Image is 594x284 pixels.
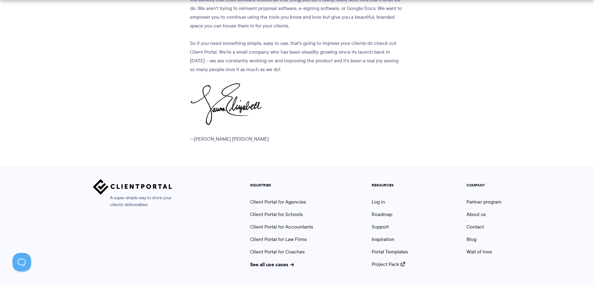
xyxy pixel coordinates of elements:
[466,223,484,230] a: Contact
[466,211,486,218] a: About us
[372,183,408,187] h5: RESOURCES
[466,183,501,187] h5: COMPANY
[12,253,31,272] iframe: Toggle Customer Support
[372,236,394,243] a: Inspiration
[250,223,313,230] a: Client Portal for Accountants
[372,211,392,218] a: Roadmap
[372,223,389,230] a: Support
[190,39,402,74] p: So if you need something simple, easy to use, that’s going to impress your clients do check out C...
[372,198,385,205] a: Log in
[372,248,408,255] a: Portal Templates
[250,183,313,187] h5: INDUSTRIES
[250,248,305,255] a: Client Portal for Coaches
[466,248,492,255] a: Wall of love
[250,261,294,268] a: See all use cases
[250,198,306,205] a: Client Portal for Agencies
[372,261,405,268] a: Project Pack
[190,135,402,143] p: —[PERSON_NAME] [PERSON_NAME]
[93,195,172,208] span: A super simple way to store your clients' deliverables
[250,236,307,243] a: Client Portal for Law Firms
[466,198,501,205] a: Partner program
[250,211,303,218] a: Client Portal for Schools
[466,236,476,243] a: Blog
